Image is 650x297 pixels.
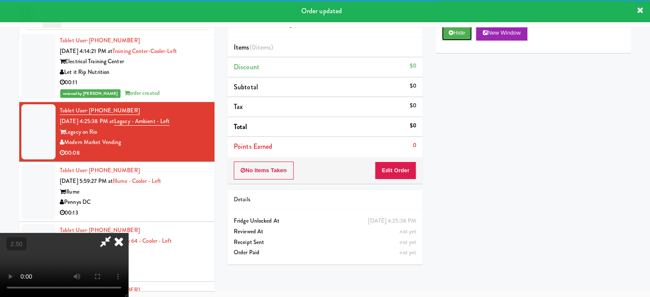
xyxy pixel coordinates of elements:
div: Illume [60,187,208,197]
span: Items [234,42,273,52]
span: · [PHONE_NUMBER] [86,106,140,115]
span: [DATE] 5:59:27 PM at [60,177,113,185]
li: Tablet User· [PHONE_NUMBER][DATE] 4:14:21 PM atTraining Center-Cooler-LeftElectrical Training Cen... [19,32,215,103]
div: $0 [410,100,416,111]
span: not yet [400,248,416,256]
a: Tablet User· [PHONE_NUMBER] [60,36,140,44]
li: Tablet User· [PHONE_NUMBER][DATE] 6:01:38 PM atGallery 64 - Cooler - LeftGallery 64Pennys DC00:04 [19,222,215,282]
a: Legacy - Ambient - Left [114,117,170,126]
div: $0 [410,61,416,71]
a: Tablet User· [PHONE_NUMBER] [60,166,140,174]
div: Fridge Unlocked At [234,216,416,226]
span: order created [124,89,160,97]
a: Gallery 64 - Cooler - Left [113,237,172,245]
div: Modern Market Vending [60,137,208,148]
div: Pennys DC [60,257,208,268]
div: Order Paid [234,247,416,258]
span: reviewed by [PERSON_NAME] [60,89,121,98]
span: Points Earned [234,141,272,151]
span: not yet [400,227,416,235]
ng-pluralize: items [256,42,271,52]
h5: Modern Market Vending [234,21,416,28]
div: 00:04 [60,268,208,278]
div: $0 [410,81,416,91]
span: · [PHONE_NUMBER] [86,226,140,234]
a: Training Center-Cooler-Left [112,47,177,55]
div: Legacy on Rio [60,127,208,138]
div: [DATE] 4:25:38 PM [368,216,416,226]
button: Edit Order [375,162,416,179]
span: [DATE] 4:14:21 PM at [60,47,112,55]
div: Details [234,194,416,205]
div: 0 [413,140,416,151]
div: Let it Rip Nutrition [60,67,208,78]
div: $0 [410,121,416,131]
a: Illume - Cooler - Left [113,177,161,185]
li: Tablet User· [PHONE_NUMBER][DATE] 4:25:38 PM atLegacy - Ambient - LeftLegacy on RioModern Market ... [19,102,215,162]
li: Tablet User· [PHONE_NUMBER][DATE] 5:59:27 PM atIllume - Cooler - LeftIllumePennys DC00:13 [19,162,215,222]
div: Gallery 64 [60,247,208,257]
a: Tablet User· [PHONE_NUMBER] [60,226,140,234]
span: Discount [234,62,259,72]
div: 00:13 [60,208,208,218]
span: (0 ) [250,42,274,52]
div: Pennys DC [60,197,208,208]
div: Electrical Training Center [60,56,208,67]
div: Reviewed At [234,226,416,237]
span: · [PHONE_NUMBER] [86,36,140,44]
div: 00:08 [60,148,208,159]
span: Subtotal [234,82,258,92]
div: Receipt Sent [234,237,416,248]
span: Total [234,122,247,132]
span: · [PHONE_NUMBER] [86,166,140,174]
button: New Window [476,25,527,41]
button: Hide [442,25,472,41]
span: Order updated [301,6,342,16]
span: not yet [400,238,416,246]
span: Tax [234,102,243,112]
span: [DATE] 4:25:38 PM at [60,117,114,125]
button: No Items Taken [234,162,294,179]
a: Tablet User· [PHONE_NUMBER] [60,106,140,115]
div: 00:11 [60,77,208,88]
